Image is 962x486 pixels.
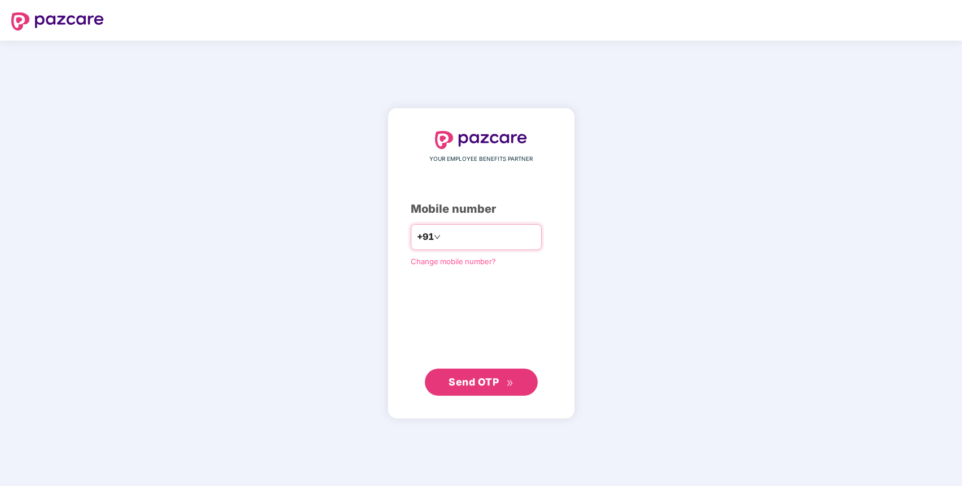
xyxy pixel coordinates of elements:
[417,230,434,244] span: +91
[425,369,538,396] button: Send OTPdouble-right
[435,131,528,149] img: logo
[429,155,533,164] span: YOUR EMPLOYEE BENEFITS PARTNER
[411,257,496,266] a: Change mobile number?
[411,200,552,218] div: Mobile number
[449,376,499,388] span: Send OTP
[11,12,104,30] img: logo
[506,379,513,387] span: double-right
[434,234,441,240] span: down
